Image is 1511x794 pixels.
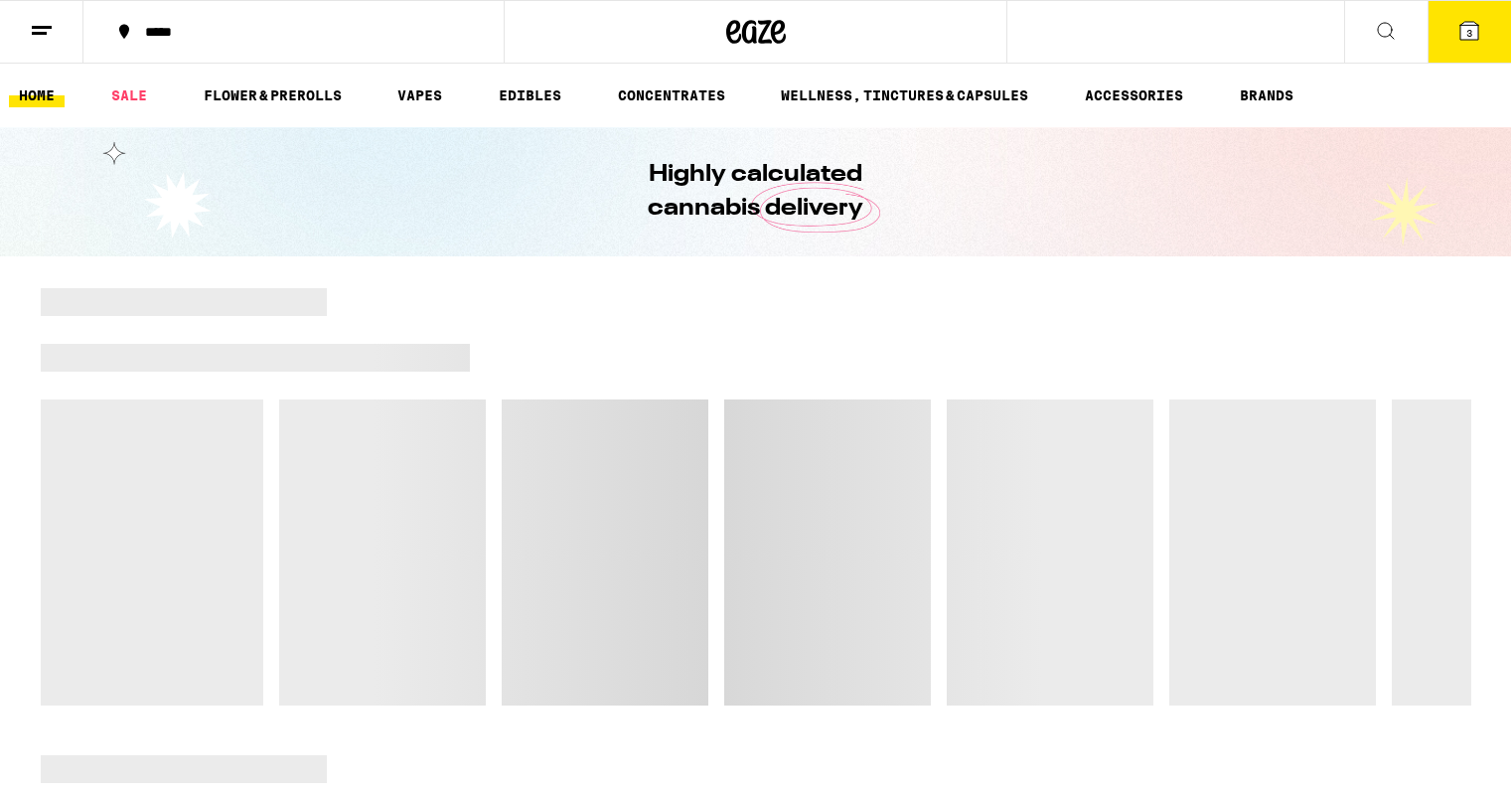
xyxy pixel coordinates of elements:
[771,83,1038,107] a: WELLNESS, TINCTURES & CAPSULES
[1230,83,1303,107] a: BRANDS
[592,158,920,226] h1: Highly calculated cannabis delivery
[608,83,735,107] a: CONCENTRATES
[1428,1,1511,63] button: 3
[9,83,65,107] a: HOME
[101,83,157,107] a: SALE
[194,83,352,107] a: FLOWER & PREROLLS
[489,83,571,107] a: EDIBLES
[1075,83,1193,107] a: ACCESSORIES
[1466,27,1472,39] span: 3
[387,83,452,107] a: VAPES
